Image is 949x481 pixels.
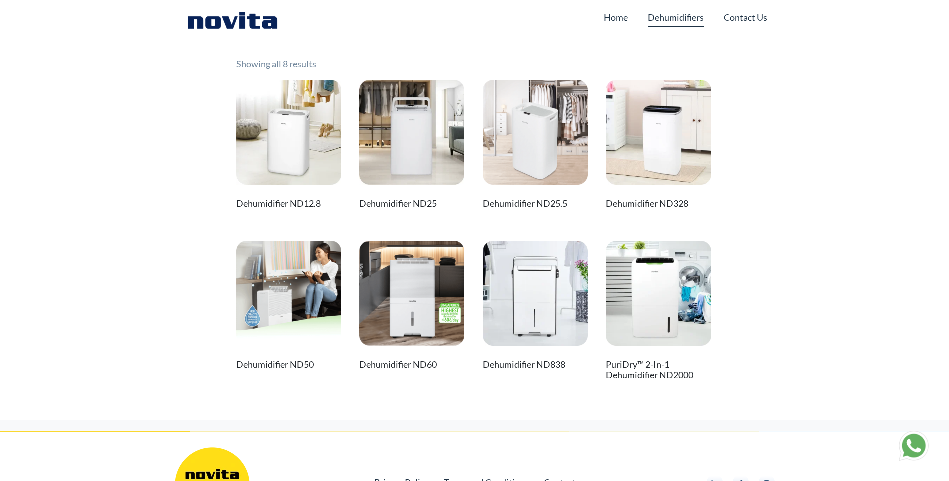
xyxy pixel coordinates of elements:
[483,194,588,214] h2: Dehumidifier ND25.5
[606,194,711,214] h2: Dehumidifier ND328
[182,10,283,30] img: Novita
[359,80,464,214] a: Dehumidifier ND25
[606,241,711,386] a: PuriDry™ 2-In-1 Dehumidifier ND2000
[724,8,767,27] a: Contact Us
[236,33,316,71] p: Showing all 8 results
[606,355,711,385] h2: PuriDry™ 2-In-1 Dehumidifier ND2000
[236,355,341,375] h2: Dehumidifier ND50
[606,80,711,214] a: Dehumidifier ND328
[604,8,628,27] a: Home
[359,355,464,375] h2: Dehumidifier ND60
[236,241,341,375] a: Dehumidifier ND50
[483,355,588,375] h2: Dehumidifier ND838
[359,194,464,214] h2: Dehumidifier ND25
[648,8,704,27] a: Dehumidifiers
[483,80,588,214] a: Dehumidifier ND25.5
[359,241,464,375] a: Dehumidifier ND60
[236,194,341,214] h2: Dehumidifier ND12.8
[236,80,341,214] a: Dehumidifier ND12.8
[483,241,588,375] a: Dehumidifier ND838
